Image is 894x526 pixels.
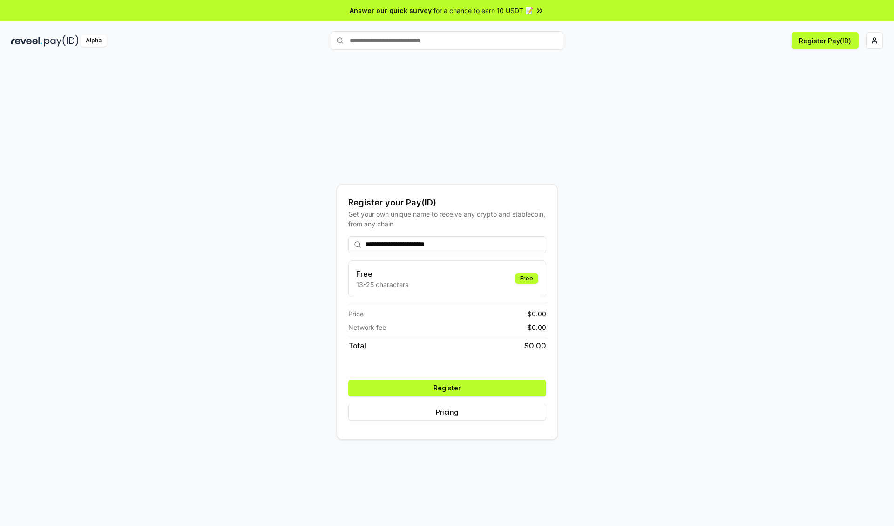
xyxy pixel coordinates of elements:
[528,309,546,319] span: $ 0.00
[356,280,408,289] p: 13-25 characters
[348,309,364,319] span: Price
[515,273,538,284] div: Free
[348,380,546,396] button: Register
[356,268,408,280] h3: Free
[348,196,546,209] div: Register your Pay(ID)
[528,322,546,332] span: $ 0.00
[348,404,546,421] button: Pricing
[350,6,432,15] span: Answer our quick survey
[433,6,533,15] span: for a chance to earn 10 USDT 📝
[524,340,546,351] span: $ 0.00
[44,35,79,47] img: pay_id
[11,35,42,47] img: reveel_dark
[348,340,366,351] span: Total
[81,35,107,47] div: Alpha
[348,209,546,229] div: Get your own unique name to receive any crypto and stablecoin, from any chain
[348,322,386,332] span: Network fee
[792,32,859,49] button: Register Pay(ID)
